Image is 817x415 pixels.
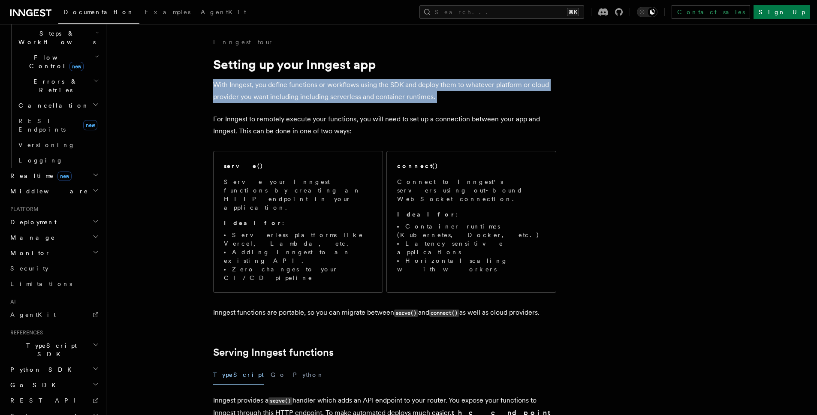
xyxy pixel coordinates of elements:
[7,218,57,226] span: Deployment
[567,8,579,16] kbd: ⌘K
[754,5,810,19] a: Sign Up
[18,117,66,133] span: REST Endpoints
[397,222,546,239] li: Container runtimes (Kubernetes, Docker, etc.)
[7,230,101,245] button: Manage
[7,341,93,358] span: TypeScript SDK
[397,211,455,218] strong: Ideal for
[7,261,101,276] a: Security
[63,9,134,15] span: Documentation
[224,177,372,212] p: Serve your Inngest functions by creating an HTTP endpoint in your application.
[386,151,556,293] a: connect()Connect to Inngest's servers using out-bound WebSocket connection.Ideal for:Container ru...
[271,365,286,385] button: Go
[7,187,88,195] span: Middleware
[213,365,264,385] button: TypeScript
[397,177,546,203] p: Connect to Inngest's servers using out-bound WebSocket connection.
[672,5,750,19] a: Contact sales
[58,3,139,24] a: Documentation
[139,3,196,23] a: Examples
[419,5,584,19] button: Search...⌘K
[18,141,75,148] span: Versioning
[7,298,16,305] span: AI
[15,77,93,94] span: Errors & Retries
[213,38,273,46] a: Inngest tour
[7,381,61,389] span: Go SDK
[224,265,372,282] li: Zero changes to your CI/CD pipeline
[7,249,51,257] span: Monitor
[429,310,459,317] code: connect()
[57,171,72,181] span: new
[397,210,546,219] p: :
[7,276,101,292] a: Limitations
[7,171,72,180] span: Realtime
[69,62,84,71] span: new
[15,74,101,98] button: Errors & Retries
[7,362,101,377] button: Python SDK
[15,98,101,113] button: Cancellation
[7,214,101,230] button: Deployment
[213,79,556,103] p: With Inngest, you define functions or workflows using the SDK and deploy them to whatever platfor...
[145,9,190,15] span: Examples
[224,219,372,227] p: :
[201,9,246,15] span: AgentKit
[224,248,372,265] li: Adding Inngest to an existing API.
[10,280,72,287] span: Limitations
[213,57,556,72] h1: Setting up your Inngest app
[7,233,55,242] span: Manage
[83,120,97,130] span: new
[213,307,556,319] p: Inngest functions are portable, so you can migrate between and as well as cloud providers.
[224,231,372,248] li: Serverless platforms like Vercel, Lambda, etc.
[15,26,101,50] button: Steps & Workflows
[394,310,418,317] code: serve()
[15,101,89,110] span: Cancellation
[268,397,292,405] code: serve()
[397,239,546,256] li: Latency sensitive applications
[10,397,83,404] span: REST API
[213,151,383,293] a: serve()Serve your Inngest functions by creating an HTTP endpoint in your application.Ideal for:Se...
[7,245,101,261] button: Monitor
[10,311,56,318] span: AgentKit
[397,162,438,170] h2: connect()
[224,220,282,226] strong: Ideal for
[7,377,101,393] button: Go SDK
[293,365,324,385] button: Python
[637,7,657,17] button: Toggle dark mode
[7,307,101,322] a: AgentKit
[15,50,101,74] button: Flow Controlnew
[7,183,101,199] button: Middleware
[15,29,96,46] span: Steps & Workflows
[18,157,63,164] span: Logging
[15,113,101,137] a: REST Endpointsnew
[10,265,48,272] span: Security
[7,338,101,362] button: TypeScript SDK
[15,153,101,168] a: Logging
[224,162,263,170] h2: serve()
[7,206,39,213] span: Platform
[7,168,101,183] button: Realtimenew
[15,137,101,153] a: Versioning
[397,256,546,274] li: Horizontal scaling with workers
[7,329,43,336] span: References
[196,3,251,23] a: AgentKit
[213,113,556,137] p: For Inngest to remotely execute your functions, you will need to set up a connection between your...
[213,346,334,358] a: Serving Inngest functions
[15,53,94,70] span: Flow Control
[7,365,77,374] span: Python SDK
[7,393,101,408] a: REST API
[7,10,101,168] div: Inngest Functions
